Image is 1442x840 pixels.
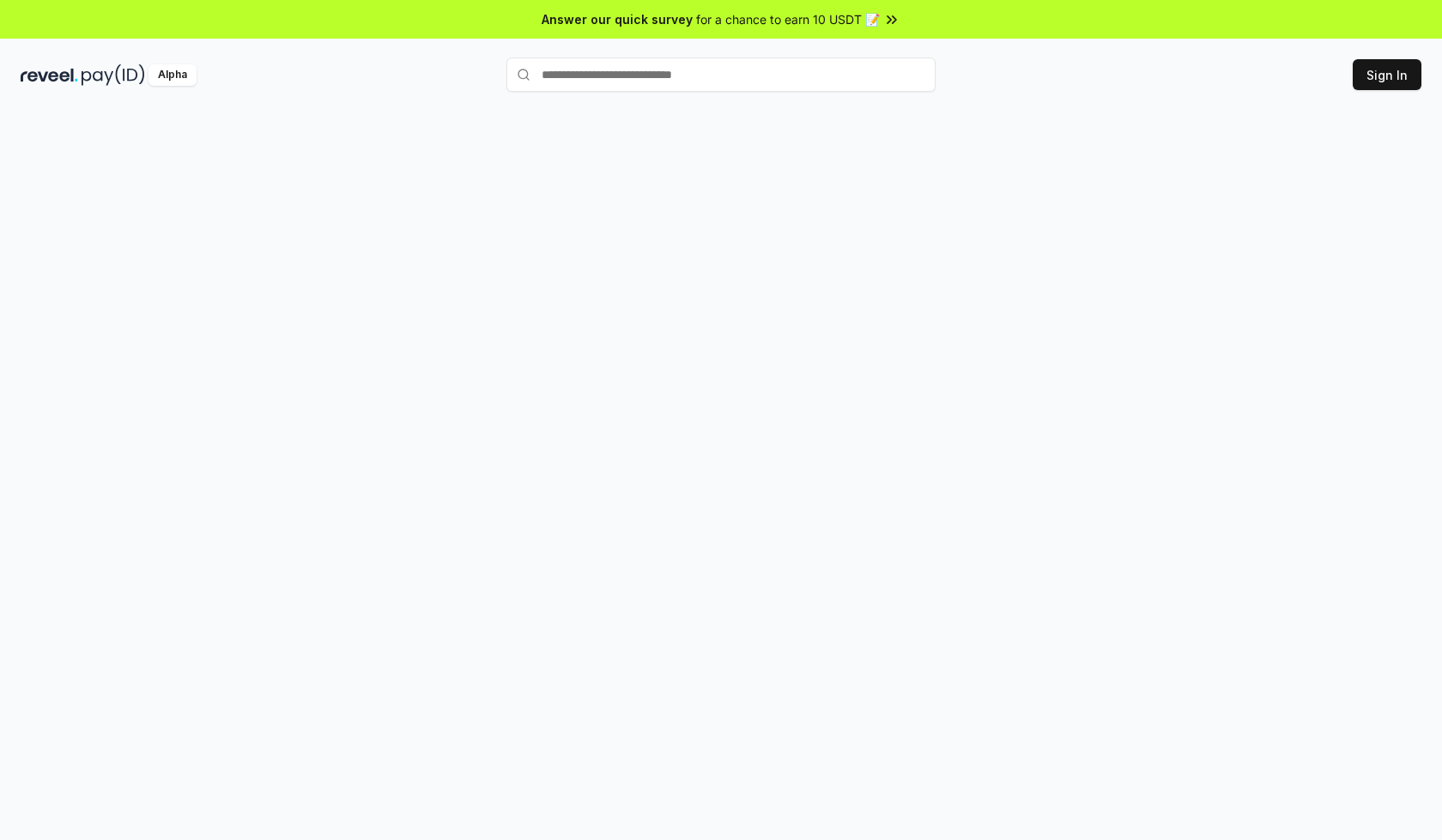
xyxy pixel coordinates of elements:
[21,64,78,86] img: reveel_dark
[1353,59,1421,90] button: Sign In
[148,64,197,86] div: Alpha
[82,64,145,86] img: pay_id
[542,10,693,28] span: Answer our quick survey
[696,10,880,28] span: for a chance to earn 10 USDT 📝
